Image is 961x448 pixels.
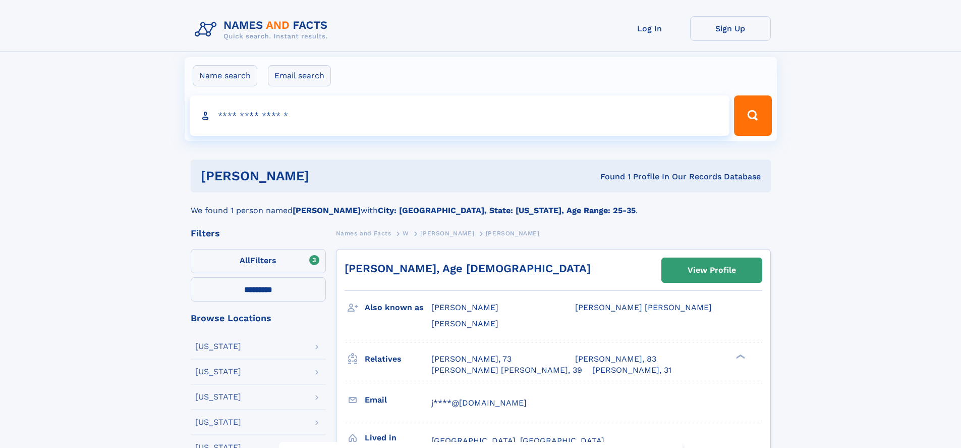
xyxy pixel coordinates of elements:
span: [PERSON_NAME] [486,230,540,237]
div: [US_STATE] [195,393,241,401]
a: Sign Up [690,16,771,41]
a: [PERSON_NAME] [420,227,474,239]
img: Logo Names and Facts [191,16,336,43]
span: [GEOGRAPHIC_DATA], [GEOGRAPHIC_DATA] [431,436,604,445]
h3: Relatives [365,351,431,368]
span: All [240,256,250,265]
span: [PERSON_NAME] [431,303,498,312]
a: [PERSON_NAME], Age [DEMOGRAPHIC_DATA] [345,262,591,275]
div: [US_STATE] [195,418,241,426]
a: [PERSON_NAME], 31 [592,365,671,376]
div: [US_STATE] [195,368,241,376]
span: [PERSON_NAME] [420,230,474,237]
h3: Lived in [365,429,431,446]
a: View Profile [662,258,762,282]
b: City: [GEOGRAPHIC_DATA], State: [US_STATE], Age Range: 25-35 [378,206,636,215]
div: Filters [191,229,326,238]
a: Names and Facts [336,227,391,239]
b: [PERSON_NAME] [293,206,361,215]
div: View Profile [688,259,736,282]
label: Email search [268,65,331,86]
div: ❯ [733,353,746,360]
button: Search Button [734,95,771,136]
a: Log In [609,16,690,41]
h3: Also known as [365,299,431,316]
a: W [403,227,409,239]
a: [PERSON_NAME], 73 [431,354,512,365]
span: [PERSON_NAME] [PERSON_NAME] [575,303,712,312]
h1: [PERSON_NAME] [201,170,455,182]
a: [PERSON_NAME], 83 [575,354,656,365]
h3: Email [365,391,431,409]
label: Filters [191,249,326,273]
div: Browse Locations [191,314,326,323]
label: Name search [193,65,257,86]
div: Found 1 Profile In Our Records Database [455,171,761,182]
input: search input [190,95,730,136]
span: W [403,230,409,237]
div: We found 1 person named with . [191,192,771,217]
a: [PERSON_NAME] [PERSON_NAME], 39 [431,365,582,376]
div: [US_STATE] [195,342,241,351]
span: [PERSON_NAME] [431,319,498,328]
